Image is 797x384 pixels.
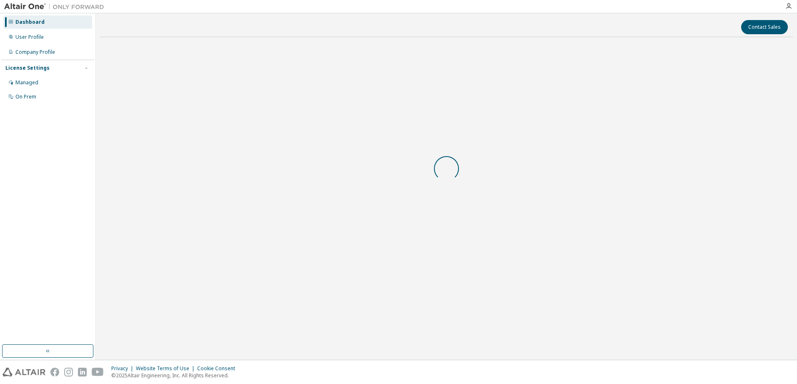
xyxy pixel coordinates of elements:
img: linkedin.svg [78,368,87,376]
div: Dashboard [15,19,45,25]
p: © 2025 Altair Engineering, Inc. All Rights Reserved. [111,372,240,379]
div: Cookie Consent [197,365,240,372]
div: License Settings [5,65,50,71]
div: Privacy [111,365,136,372]
div: User Profile [15,34,44,40]
div: Managed [15,79,38,86]
button: Contact Sales [741,20,788,34]
img: youtube.svg [92,368,104,376]
img: Altair One [4,3,108,11]
img: instagram.svg [64,368,73,376]
img: altair_logo.svg [3,368,45,376]
img: facebook.svg [50,368,59,376]
div: Company Profile [15,49,55,56]
div: Website Terms of Use [136,365,197,372]
div: On Prem [15,93,36,100]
